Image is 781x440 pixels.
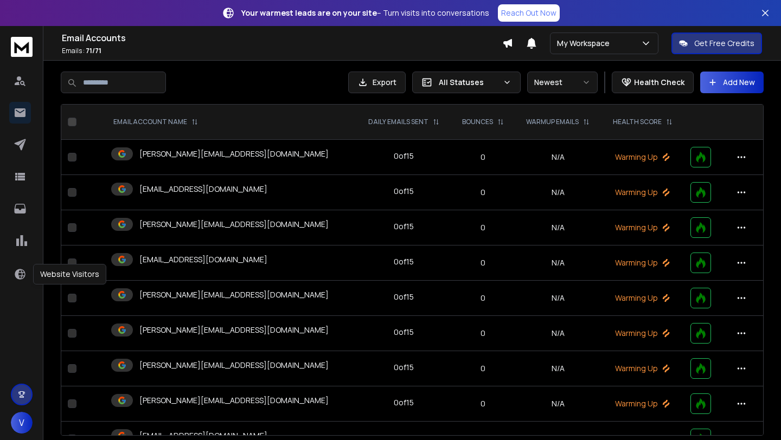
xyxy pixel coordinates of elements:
[501,8,556,18] p: Reach Out Now
[458,152,508,163] p: 0
[139,148,329,159] p: [PERSON_NAME][EMAIL_ADDRESS][DOMAIN_NAME]
[700,72,764,93] button: Add New
[608,152,677,163] p: Warming Up
[608,398,677,409] p: Warming Up
[86,46,101,55] span: 71 / 71
[113,118,198,126] div: EMAIL ACCOUNT NAME
[608,187,677,198] p: Warming Up
[458,257,508,268] p: 0
[515,175,601,210] td: N/A
[608,257,677,268] p: Warming Up
[515,281,601,316] td: N/A
[439,77,498,88] p: All Statuses
[608,363,677,374] p: Warming Up
[458,187,508,198] p: 0
[458,363,508,374] p: 0
[241,8,489,18] p: – Turn visits into conversations
[458,328,508,339] p: 0
[11,412,33,433] button: V
[394,397,414,408] div: 0 of 15
[241,8,377,18] strong: Your warmest leads are on your site
[671,33,762,54] button: Get Free Credits
[613,118,662,126] p: HEALTH SCORE
[462,118,493,126] p: BOUNCES
[348,72,406,93] button: Export
[139,289,329,300] p: [PERSON_NAME][EMAIL_ADDRESS][DOMAIN_NAME]
[458,222,508,233] p: 0
[498,4,560,22] a: Reach Out Now
[139,325,329,335] p: [PERSON_NAME][EMAIL_ADDRESS][DOMAIN_NAME]
[515,245,601,281] td: N/A
[515,386,601,422] td: N/A
[612,72,694,93] button: Health Check
[33,264,106,284] div: Website Visitors
[394,221,414,232] div: 0 of 15
[394,362,414,373] div: 0 of 15
[394,292,414,302] div: 0 of 15
[694,38,754,49] p: Get Free Credits
[139,254,267,265] p: [EMAIL_ADDRESS][DOMAIN_NAME]
[608,222,677,233] p: Warming Up
[62,47,502,55] p: Emails :
[394,186,414,197] div: 0 of 15
[515,351,601,386] td: N/A
[515,210,601,245] td: N/A
[515,316,601,351] td: N/A
[394,151,414,161] div: 0 of 15
[139,184,267,195] p: [EMAIL_ADDRESS][DOMAIN_NAME]
[608,328,677,339] p: Warming Up
[368,118,428,126] p: DAILY EMAILS SENT
[458,398,508,409] p: 0
[515,140,601,175] td: N/A
[11,37,33,57] img: logo
[741,403,767,429] iframe: Intercom live chat
[458,293,508,303] p: 0
[557,38,614,49] p: My Workspace
[394,327,414,338] div: 0 of 15
[608,293,677,303] p: Warming Up
[526,118,579,126] p: WARMUP EMAILS
[139,395,329,406] p: [PERSON_NAME][EMAIL_ADDRESS][DOMAIN_NAME]
[394,256,414,267] div: 0 of 15
[139,360,329,371] p: [PERSON_NAME][EMAIL_ADDRESS][DOMAIN_NAME]
[527,72,598,93] button: Newest
[139,219,329,230] p: [PERSON_NAME][EMAIL_ADDRESS][DOMAIN_NAME]
[62,31,502,44] h1: Email Accounts
[634,77,684,88] p: Health Check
